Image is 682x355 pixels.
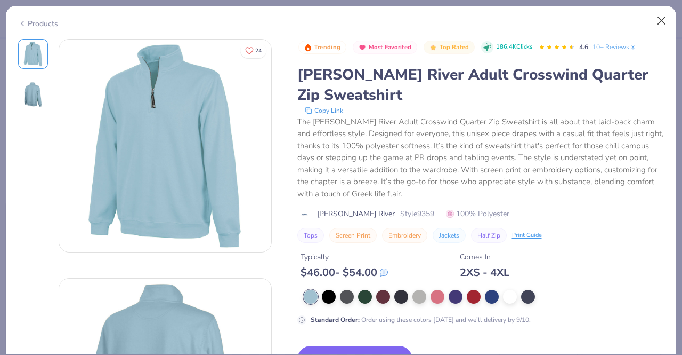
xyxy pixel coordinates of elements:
[446,208,509,219] span: 100% Polyester
[382,228,427,243] button: Embroidery
[353,41,417,54] button: Badge Button
[329,228,377,243] button: Screen Print
[460,251,509,263] div: Comes In
[20,41,46,67] img: Front
[460,266,509,279] div: 2XS - 4XL
[20,82,46,107] img: Back
[652,11,672,31] button: Close
[358,43,367,52] img: Most Favorited sort
[240,43,266,58] button: Like
[297,228,324,243] button: Tops
[592,42,637,52] a: 10+ Reviews
[298,41,346,54] button: Badge Button
[440,44,469,50] span: Top Rated
[255,48,262,53] span: 24
[297,210,312,219] img: brand logo
[512,231,542,240] div: Print Guide
[304,43,312,52] img: Trending sort
[311,315,531,325] div: Order using these colors [DATE] and we’ll delivery by 9/10.
[496,43,532,52] span: 186.4K Clicks
[297,65,664,105] div: [PERSON_NAME] River Adult Crosswind Quarter Zip Sweatshirt
[314,44,340,50] span: Trending
[424,41,475,54] button: Badge Button
[400,208,434,219] span: Style 9359
[297,116,664,200] div: The [PERSON_NAME] River Adult Crosswind Quarter Zip Sweatshirt is all about that laid-back charm ...
[301,251,388,263] div: Typically
[317,208,395,219] span: [PERSON_NAME] River
[579,43,588,51] span: 4.6
[302,105,346,116] button: copy to clipboard
[301,266,388,279] div: $ 46.00 - $ 54.00
[539,39,575,56] div: 4.6 Stars
[311,315,360,324] strong: Standard Order :
[369,44,411,50] span: Most Favorited
[59,40,271,252] img: Front
[433,228,466,243] button: Jackets
[429,43,437,52] img: Top Rated sort
[18,18,58,29] div: Products
[471,228,507,243] button: Half Zip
